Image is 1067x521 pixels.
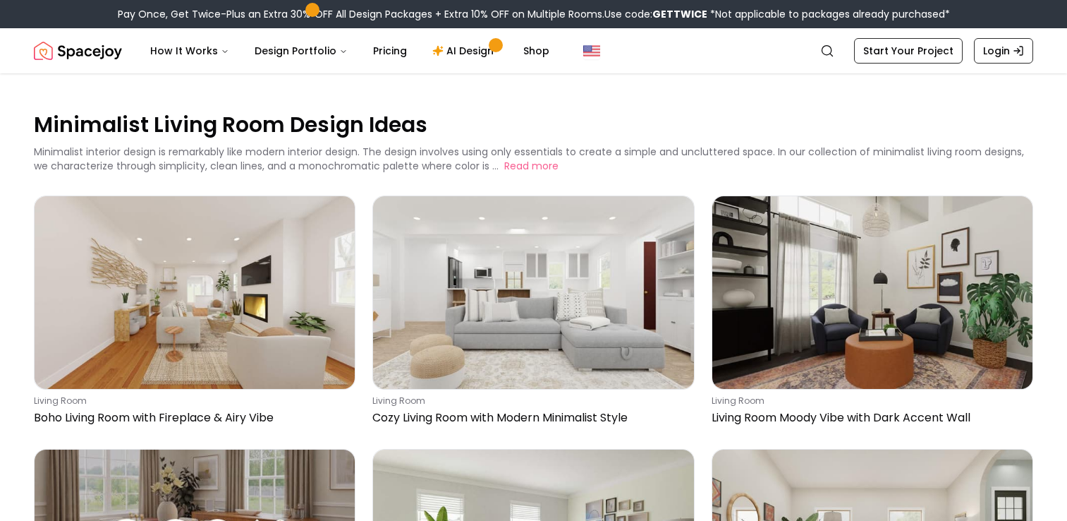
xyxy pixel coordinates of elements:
a: Login [974,38,1033,64]
a: AI Design [421,37,509,65]
a: Boho Living Room with Fireplace & Airy Vibeliving roomBoho Living Room with Fireplace & Airy Vibe [34,196,355,432]
button: Design Portfolio [243,37,359,65]
img: Living Room Moody Vibe with Dark Accent Wall [712,196,1032,389]
a: Shop [512,37,561,65]
img: Cozy Living Room with Modern Minimalist Style [373,196,693,389]
b: GETTWICE [652,7,707,21]
img: Spacejoy Logo [34,37,122,65]
img: United States [583,42,600,59]
a: Cozy Living Room with Modern Minimalist Styleliving roomCozy Living Room with Modern Minimalist S... [372,196,694,432]
span: Use code: [604,7,707,21]
a: Start Your Project [854,38,963,64]
p: living room [34,395,350,407]
p: Minimalist Living Room Design Ideas [34,110,1033,139]
p: living room [712,395,1028,407]
p: living room [372,395,688,407]
div: Pay Once, Get Twice-Plus an Extra 30% OFF All Design Packages + Extra 10% OFF on Multiple Rooms. [118,7,950,21]
img: Boho Living Room with Fireplace & Airy Vibe [35,196,355,389]
a: Pricing [362,37,418,65]
nav: Global [34,28,1033,73]
a: Spacejoy [34,37,122,65]
a: Living Room Moody Vibe with Dark Accent Wallliving roomLiving Room Moody Vibe with Dark Accent Wall [712,196,1033,432]
p: Cozy Living Room with Modern Minimalist Style [372,409,688,426]
nav: Main [139,37,561,65]
button: How It Works [139,37,240,65]
span: *Not applicable to packages already purchased* [707,7,950,21]
p: Boho Living Room with Fireplace & Airy Vibe [34,409,350,426]
button: Read more [504,159,559,173]
p: Living Room Moody Vibe with Dark Accent Wall [712,409,1028,426]
p: Minimalist interior design is remarkably like modern interior design. The design involves using o... [34,145,1024,173]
